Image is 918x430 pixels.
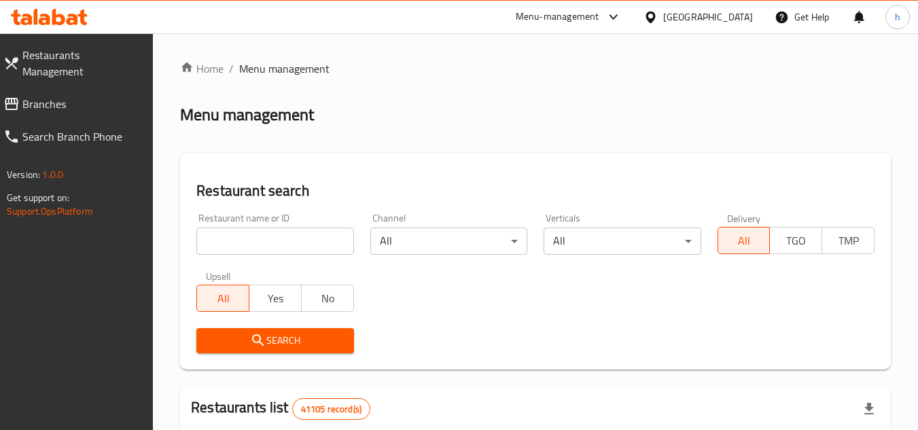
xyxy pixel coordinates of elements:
[196,181,875,201] h2: Restaurant search
[370,228,527,255] div: All
[307,289,349,308] span: No
[895,10,900,24] span: h
[42,166,63,183] span: 1.0.0
[22,128,143,145] span: Search Branch Phone
[196,228,353,255] input: Search for restaurant name or ID..
[544,228,701,255] div: All
[7,166,40,183] span: Version:
[7,202,93,220] a: Support.OpsPlatform
[769,227,822,254] button: TGO
[249,285,302,312] button: Yes
[663,10,753,24] div: [GEOGRAPHIC_DATA]
[292,398,370,420] div: Total records count
[724,231,765,251] span: All
[180,60,891,77] nav: breadcrumb
[301,285,354,312] button: No
[196,328,353,353] button: Search
[516,9,599,25] div: Menu-management
[202,289,244,308] span: All
[206,271,231,281] label: Upsell
[207,332,342,349] span: Search
[293,403,370,416] span: 41105 record(s)
[239,60,330,77] span: Menu management
[191,397,370,420] h2: Restaurants list
[775,231,817,251] span: TGO
[255,289,296,308] span: Yes
[853,393,885,425] div: Export file
[22,47,143,79] span: Restaurants Management
[828,231,869,251] span: TMP
[718,227,771,254] button: All
[180,104,314,126] h2: Menu management
[822,227,875,254] button: TMP
[727,213,761,223] label: Delivery
[196,285,249,312] button: All
[7,189,69,207] span: Get support on:
[180,60,224,77] a: Home
[229,60,234,77] li: /
[22,96,143,112] span: Branches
